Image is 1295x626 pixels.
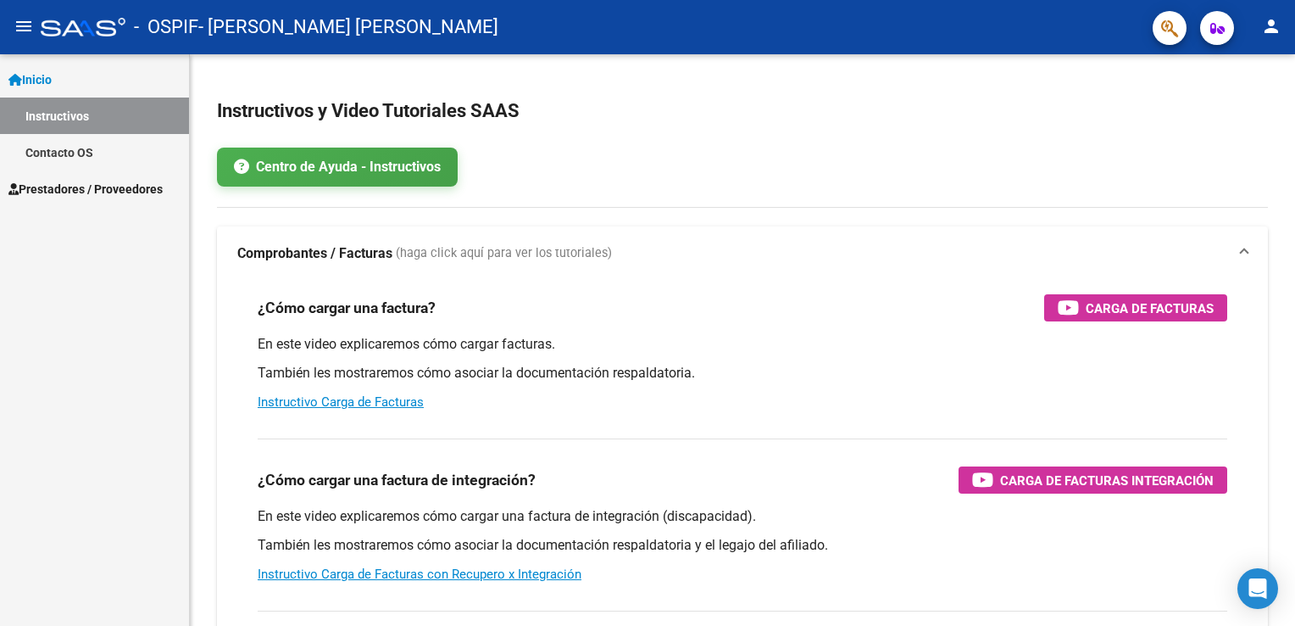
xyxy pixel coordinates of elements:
div: Open Intercom Messenger [1237,568,1278,609]
button: Carga de Facturas Integración [959,467,1227,494]
span: - OSPIF [134,8,198,46]
h3: ¿Cómo cargar una factura de integración? [258,468,536,492]
p: En este video explicaremos cómo cargar una factura de integración (discapacidad). [258,507,1227,526]
button: Carga de Facturas [1044,294,1227,321]
a: Centro de Ayuda - Instructivos [217,148,458,187]
span: Prestadores / Proveedores [8,180,163,198]
mat-icon: menu [14,16,34,36]
span: (haga click aquí para ver los tutoriales) [396,244,612,263]
span: Carga de Facturas [1086,298,1214,319]
span: Inicio [8,70,52,89]
h3: ¿Cómo cargar una factura? [258,296,436,320]
p: También les mostraremos cómo asociar la documentación respaldatoria. [258,364,1227,383]
span: - [PERSON_NAME] [PERSON_NAME] [198,8,498,46]
a: Instructivo Carga de Facturas [258,394,424,410]
a: Instructivo Carga de Facturas con Recupero x Integración [258,567,581,582]
h2: Instructivos y Video Tutoriales SAAS [217,95,1268,127]
span: Carga de Facturas Integración [1000,470,1214,491]
p: En este video explicaremos cómo cargar facturas. [258,335,1227,354]
mat-expansion-panel-header: Comprobantes / Facturas (haga click aquí para ver los tutoriales) [217,226,1268,281]
strong: Comprobantes / Facturas [237,244,392,263]
mat-icon: person [1261,16,1281,36]
p: También les mostraremos cómo asociar la documentación respaldatoria y el legajo del afiliado. [258,536,1227,555]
